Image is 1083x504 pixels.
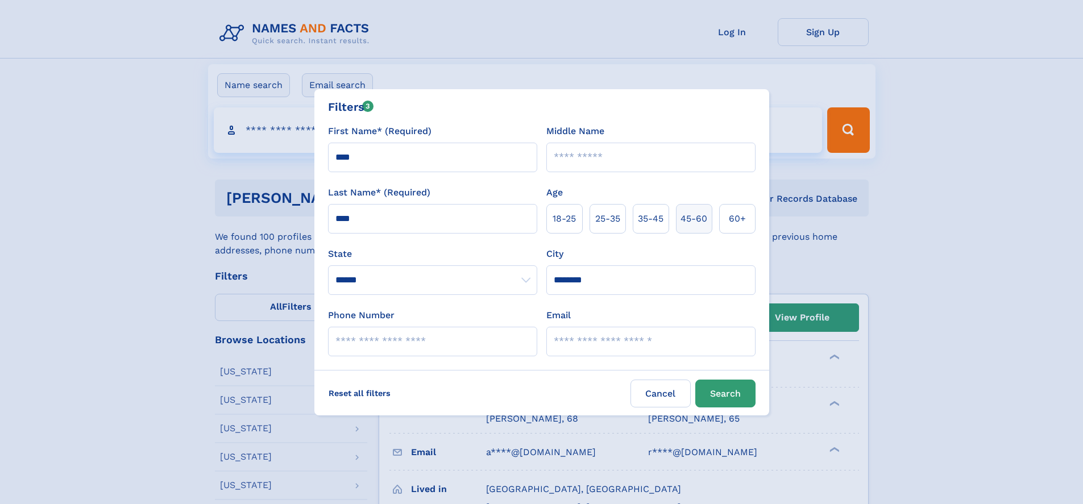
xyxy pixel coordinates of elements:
label: Middle Name [546,124,604,138]
span: 25‑35 [595,212,620,226]
span: 45‑60 [680,212,707,226]
label: Last Name* (Required) [328,186,430,199]
label: State [328,247,537,261]
label: Reset all filters [321,380,398,407]
label: Phone Number [328,309,395,322]
span: 35‑45 [638,212,663,226]
span: 60+ [729,212,746,226]
label: Age [546,186,563,199]
span: 18‑25 [553,212,576,226]
label: Cancel [630,380,691,407]
label: Email [546,309,571,322]
button: Search [695,380,756,407]
label: First Name* (Required) [328,124,431,138]
div: Filters [328,98,374,115]
label: City [546,247,563,261]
